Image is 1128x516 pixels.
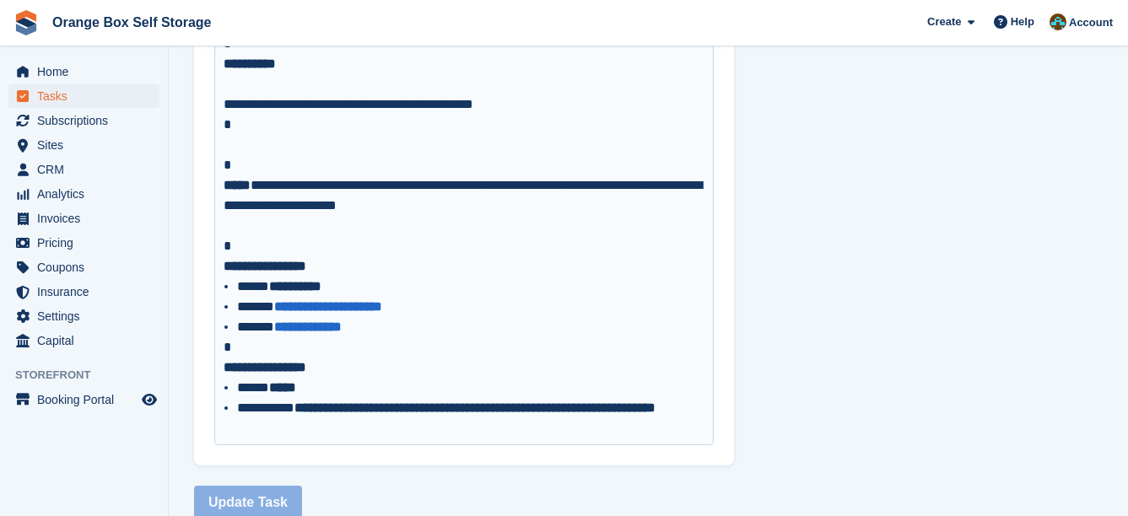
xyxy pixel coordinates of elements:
a: menu [8,158,159,181]
span: Insurance [37,280,138,304]
a: menu [8,60,159,83]
span: Invoices [37,207,138,230]
a: menu [8,133,159,157]
img: stora-icon-8386f47178a22dfd0bd8f6a31ec36ba5ce8667c1dd55bd0f319d3a0aa187defe.svg [13,10,39,35]
span: Create [927,13,961,30]
span: Sites [37,133,138,157]
span: Home [37,60,138,83]
a: menu [8,329,159,352]
span: Analytics [37,182,138,206]
span: Settings [37,304,138,328]
span: Account [1069,14,1113,31]
span: Booking Portal [37,388,138,411]
a: menu [8,255,159,279]
span: Capital [37,329,138,352]
span: Storefront [15,367,168,384]
span: CRM [37,158,138,181]
a: menu [8,109,159,132]
span: Coupons [37,255,138,279]
span: Tasks [37,84,138,108]
a: menu [8,304,159,328]
a: menu [8,182,159,206]
a: menu [8,84,159,108]
a: menu [8,207,159,230]
a: menu [8,388,159,411]
a: Orange Box Self Storage [46,8,219,36]
a: menu [8,280,159,304]
span: Subscriptions [37,109,138,132]
span: Pricing [37,231,138,255]
a: Preview store [139,390,159,410]
a: menu [8,231,159,255]
span: Help [1011,13,1034,30]
img: Mike [1050,13,1066,30]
